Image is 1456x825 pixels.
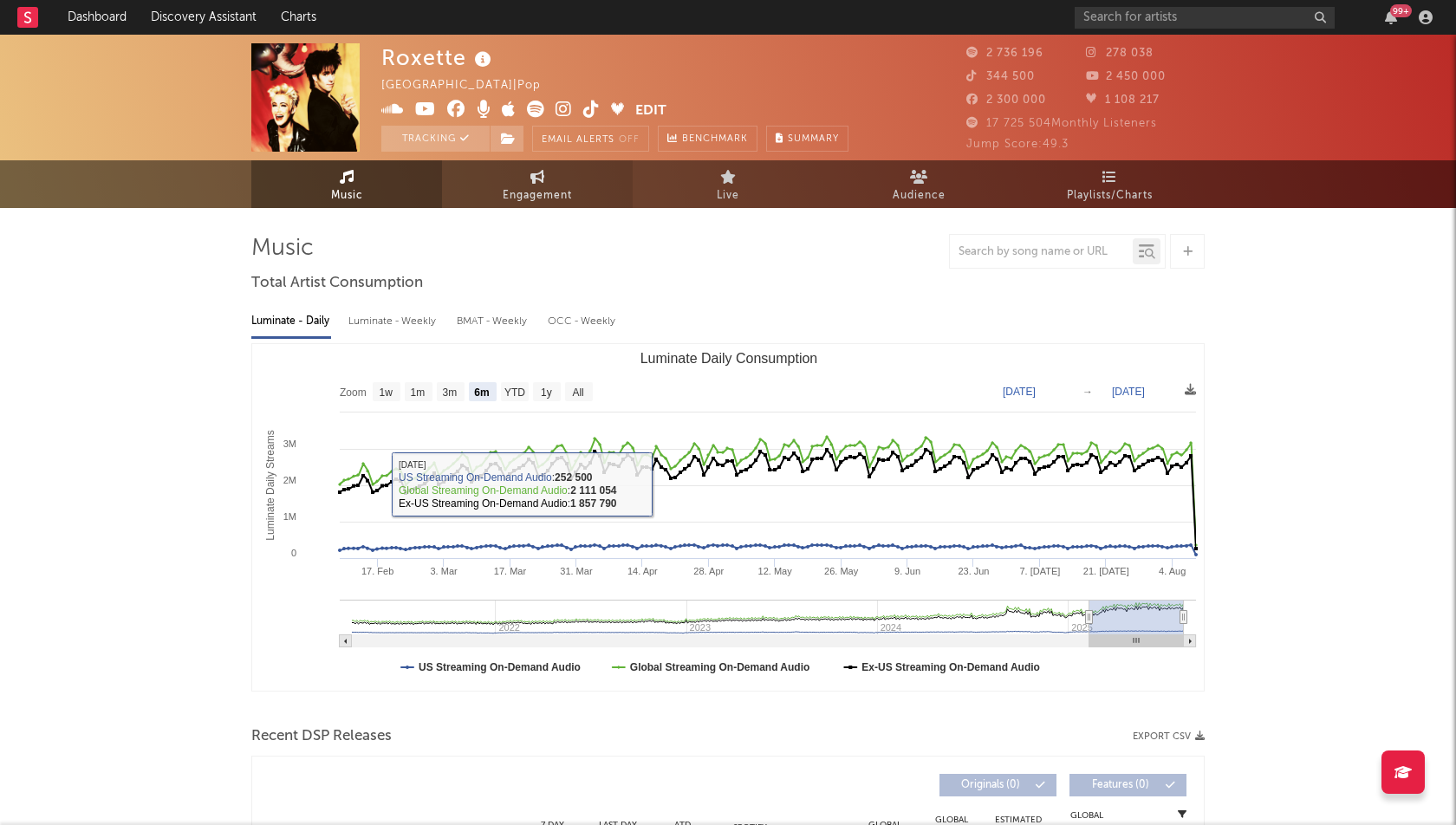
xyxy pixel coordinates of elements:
text: Luminate Daily Consumption [640,351,818,366]
span: Total Artist Consumption [251,273,423,294]
text: Global Streaming On-Demand Audio [630,661,810,673]
text: [DATE] [1003,386,1036,398]
text: [DATE] [1112,386,1145,398]
span: 2 300 000 [966,94,1046,106]
span: 1 108 217 [1086,94,1160,106]
span: Features ( 0 ) [1081,780,1160,790]
div: BMAT - Weekly [457,307,530,336]
em: Off [619,135,640,145]
div: Luminate - Weekly [348,307,439,336]
a: Playlists/Charts [1014,160,1205,208]
span: Playlists/Charts [1067,185,1153,206]
span: Originals ( 0 ) [951,780,1030,790]
text: 6m [474,387,489,399]
div: Roxette [381,43,496,72]
button: 99+ [1385,10,1397,24]
text: 2M [283,475,296,485]
span: Engagement [503,185,572,206]
span: 278 038 [1086,48,1154,59]
text: 14. Apr [627,566,658,576]
a: Audience [823,160,1014,208]
a: Engagement [442,160,633,208]
span: Recent DSP Releases [251,726,392,747]
text: 1m [411,387,426,399]
input: Search for artists [1075,7,1335,29]
text: 28. Apr [693,566,724,576]
div: Luminate - Daily [251,307,331,336]
text: 9. Jun [894,566,920,576]
span: 344 500 [966,71,1035,82]
button: Originals(0) [939,774,1056,796]
text: 31. Mar [560,566,593,576]
text: 26. May [824,566,859,576]
div: [GEOGRAPHIC_DATA] | Pop [381,75,561,96]
span: Audience [893,185,946,206]
text: Zoom [340,387,367,399]
text: 17. Feb [361,566,393,576]
text: 12. May [758,566,793,576]
span: Summary [788,134,839,144]
text: 1w [380,387,393,399]
button: Features(0) [1069,774,1186,796]
a: Live [633,160,823,208]
text: 17. Mar [494,566,527,576]
div: OCC - Weekly [548,307,617,336]
span: 17 725 504 Monthly Listeners [966,118,1157,129]
text: 7. [DATE] [1019,566,1060,576]
text: 23. Jun [958,566,989,576]
text: US Streaming On-Demand Audio [419,661,581,673]
text: 3. Mar [430,566,458,576]
text: 3m [443,387,458,399]
text: Luminate Daily Streams [264,430,276,540]
svg: Luminate Daily Consumption [252,344,1205,691]
text: → [1082,386,1093,398]
button: Tracking [381,126,490,152]
span: 2 450 000 [1086,71,1166,82]
button: Edit [635,101,666,122]
text: 21. [DATE] [1083,566,1129,576]
text: 1y [541,387,552,399]
text: All [572,387,583,399]
text: 4. Aug [1159,566,1186,576]
button: Export CSV [1133,731,1205,742]
text: YTD [504,387,525,399]
button: Email AlertsOff [532,126,649,152]
a: Music [251,160,442,208]
text: Ex-US Streaming On-Demand Audio [861,661,1040,673]
text: 0 [291,548,296,558]
span: Benchmark [682,129,748,150]
a: Benchmark [658,126,757,152]
span: 2 736 196 [966,48,1043,59]
span: Jump Score: 49.3 [966,139,1069,150]
span: Live [717,185,739,206]
button: Summary [766,126,848,152]
input: Search by song name or URL [950,245,1133,259]
div: 99 + [1390,4,1412,17]
text: 1M [283,511,296,522]
text: 3M [283,438,296,449]
span: Music [331,185,363,206]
